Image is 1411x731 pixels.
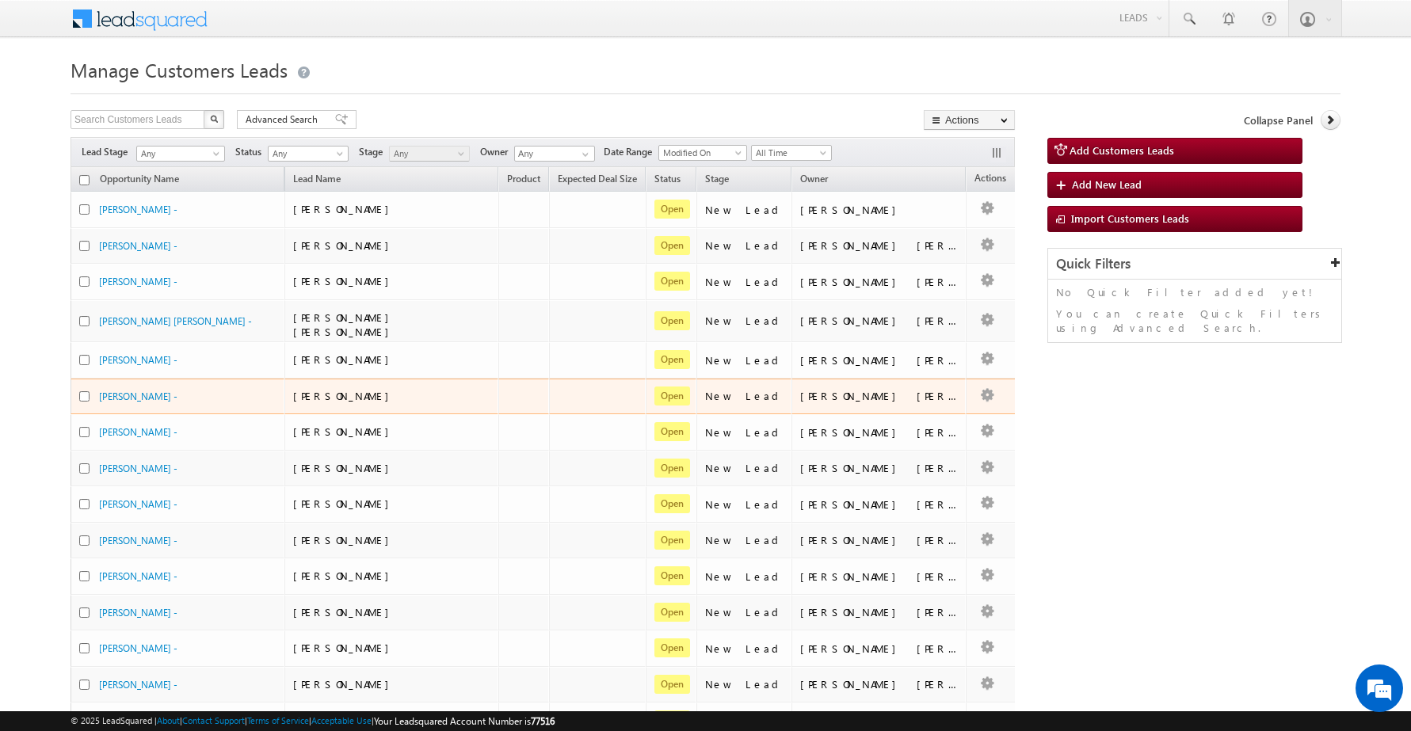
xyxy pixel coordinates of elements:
a: About [157,715,180,725]
span: Advanced Search [246,112,322,127]
span: Open [654,386,690,405]
span: 77516 [531,715,555,727]
span: Owner [800,173,828,185]
a: [PERSON_NAME] - [99,642,177,654]
span: [PERSON_NAME] [293,352,397,366]
a: [PERSON_NAME] - [99,463,177,474]
span: Owner [480,145,514,159]
a: [PERSON_NAME] - [99,607,177,619]
span: Open [654,236,690,255]
div: New Lead [705,497,784,512]
a: [PERSON_NAME] - [99,276,177,287]
span: [PERSON_NAME] [PERSON_NAME] [293,310,397,338]
div: New Lead [705,605,784,619]
span: Open [654,531,690,550]
span: Product [507,173,540,185]
button: Actions [924,110,1015,130]
div: New Lead [705,642,784,656]
span: Open [654,422,690,441]
span: Open [654,459,690,478]
a: Contact Support [182,715,245,725]
div: New Lead [705,389,784,403]
img: Search [210,115,218,123]
span: Any [390,147,465,161]
span: Any [269,147,344,161]
span: [PERSON_NAME] [293,238,397,252]
a: [PERSON_NAME] - [99,498,177,510]
a: Terms of Service [247,715,309,725]
div: New Lead [705,533,784,547]
div: New Lead [705,203,784,217]
div: New Lead [705,569,784,584]
a: Show All Items [574,147,593,162]
a: Any [389,146,470,162]
span: Open [654,272,690,291]
span: Modified On [659,146,742,160]
div: New Lead [705,353,784,367]
a: [PERSON_NAME] - [99,570,177,582]
span: Your Leadsquared Account Number is [374,715,555,727]
div: New Lead [705,314,784,328]
span: Add Customers Leads [1070,143,1174,157]
span: Opportunity Name [100,173,179,185]
div: [PERSON_NAME] [PERSON_NAME] [800,314,959,328]
a: [PERSON_NAME] - [99,390,177,402]
span: [PERSON_NAME] [293,461,397,474]
a: All Time [751,145,832,161]
a: Any [268,146,349,162]
span: Manage Customers Leads [71,57,288,82]
span: [PERSON_NAME] [293,533,397,546]
span: Add New Lead [1072,177,1142,191]
span: [PERSON_NAME] [293,425,397,438]
span: [PERSON_NAME] [293,274,397,287]
span: [PERSON_NAME] [293,497,397,510]
a: Expected Deal Size [550,170,645,191]
a: Any [136,146,225,162]
a: [PERSON_NAME] - [99,354,177,366]
span: © 2025 LeadSquared | | | | | [71,714,555,729]
a: [PERSON_NAME] - [99,535,177,546]
span: Lead Name [285,170,349,191]
span: Import Customers Leads [1071,211,1189,225]
div: [PERSON_NAME] [PERSON_NAME] [800,642,959,656]
span: Stage [705,173,729,185]
span: Stage [359,145,389,159]
span: Open [654,638,690,657]
span: Open [654,350,690,369]
a: [PERSON_NAME] - [99,240,177,252]
span: Open [654,200,690,219]
a: Status [646,170,688,191]
div: [PERSON_NAME] [PERSON_NAME] [800,461,959,475]
p: No Quick Filter added yet! [1056,285,1333,299]
a: Stage [697,170,737,191]
span: Open [654,566,690,585]
span: [PERSON_NAME] [293,605,397,619]
div: [PERSON_NAME] [PERSON_NAME] [800,605,959,619]
div: [PERSON_NAME] [PERSON_NAME] [800,389,959,403]
a: [PERSON_NAME] - [99,204,177,215]
div: [PERSON_NAME] [PERSON_NAME] [800,569,959,584]
span: Any [137,147,219,161]
span: [PERSON_NAME] [293,202,397,215]
span: [PERSON_NAME] [293,389,397,402]
div: New Lead [705,238,784,253]
span: Expected Deal Size [558,173,637,185]
span: Status [235,145,268,159]
a: [PERSON_NAME] - [99,426,177,438]
span: Actions [967,169,1014,190]
span: Date Range [604,145,658,159]
span: Open [654,311,690,330]
div: New Lead [705,425,784,440]
span: All Time [752,146,827,160]
span: Collapse Panel [1244,113,1313,128]
p: You can create Quick Filters using Advanced Search. [1056,306,1333,335]
div: [PERSON_NAME] [PERSON_NAME] [800,275,959,289]
a: Opportunity Name [92,170,187,191]
a: [PERSON_NAME] - [99,679,177,691]
span: Open [654,494,690,513]
span: [PERSON_NAME] [293,569,397,582]
div: New Lead [705,461,784,475]
div: [PERSON_NAME] [PERSON_NAME] [800,677,959,691]
span: Open [654,603,690,622]
a: Modified On [658,145,747,161]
